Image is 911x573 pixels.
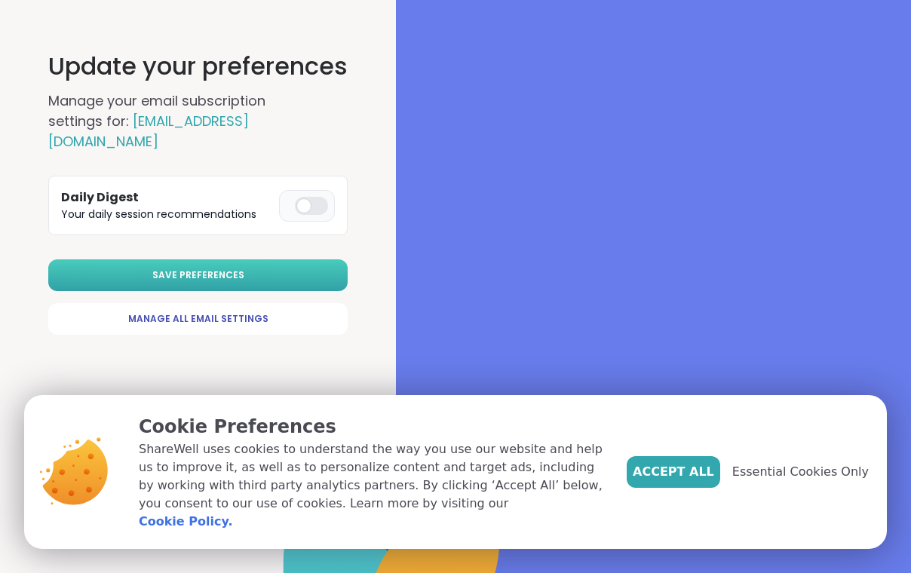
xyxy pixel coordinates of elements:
[48,48,348,84] h1: Update your preferences
[48,303,348,335] a: Manage All Email Settings
[627,456,720,488] button: Accept All
[128,312,268,326] span: Manage All Email Settings
[61,188,273,207] h3: Daily Digest
[139,440,603,531] p: ShareWell uses cookies to understand the way you use our website and help us to improve it, as we...
[48,259,348,291] button: Save Preferences
[139,413,603,440] p: Cookie Preferences
[732,463,869,481] span: Essential Cookies Only
[61,207,273,222] p: Your daily session recommendations
[48,112,249,151] span: [EMAIL_ADDRESS][DOMAIN_NAME]
[633,463,714,481] span: Accept All
[48,90,320,152] h2: Manage your email subscription settings for:
[152,268,244,282] span: Save Preferences
[139,513,232,531] a: Cookie Policy.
